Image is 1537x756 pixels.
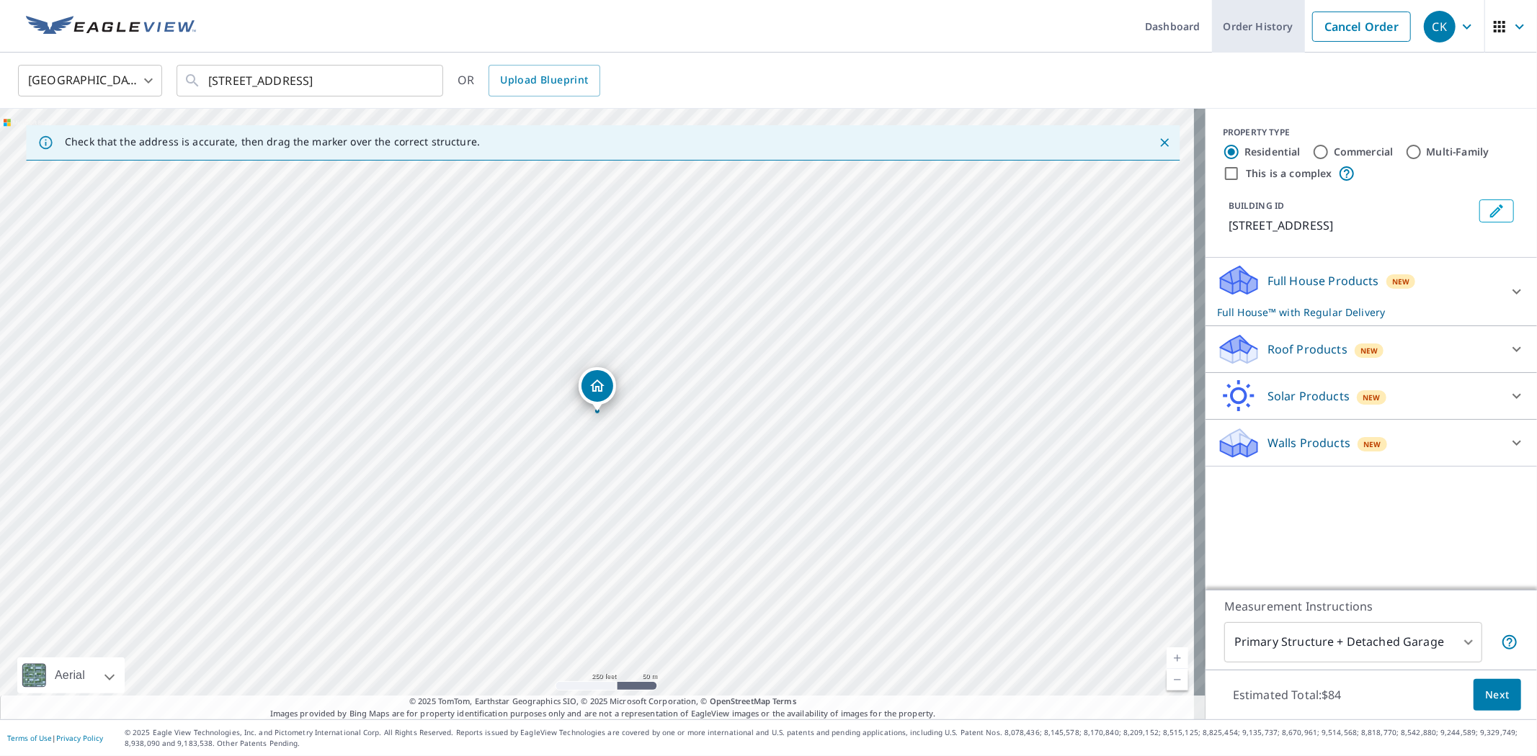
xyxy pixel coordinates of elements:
[710,696,770,706] a: OpenStreetMap
[1392,276,1410,287] span: New
[7,734,103,742] p: |
[1268,434,1350,451] p: Walls Products
[1217,305,1500,320] p: Full House™ with Regular Delivery
[1167,647,1188,669] a: Current Level 17, Zoom In
[1479,199,1514,222] button: Edit building 1
[1221,679,1353,711] p: Estimated Total: $84
[125,727,1530,749] p: © 2025 Eagle View Technologies, Inc. and Pictometry International Corp. All Rights Reserved. Repo...
[1501,634,1518,651] span: Your report will include the primary structure and a detached garage if one exists.
[208,60,414,101] input: Search by address or latitude-longitude
[7,733,52,743] a: Terms of Use
[1363,392,1381,403] span: New
[1268,341,1347,358] p: Roof Products
[1217,264,1525,320] div: Full House ProductsNewFull House™ with Regular Delivery
[500,71,588,89] span: Upload Blueprint
[1223,126,1520,139] div: PROPERTY TYPE
[772,696,796,706] a: Terms
[1244,145,1301,159] label: Residential
[458,65,600,96] div: OR
[1217,426,1525,460] div: Walls ProductsNew
[1363,438,1381,450] span: New
[18,60,162,101] div: [GEOGRAPHIC_DATA]
[1360,345,1378,356] span: New
[17,657,125,693] div: Aerial
[26,16,196,37] img: EV Logo
[1229,217,1474,234] p: [STREET_ADDRESS]
[1155,133,1174,152] button: Close
[1217,379,1525,413] div: Solar ProductsNew
[65,135,480,148] p: Check that the address is accurate, then drag the marker over the correct structure.
[1485,686,1510,704] span: Next
[1474,679,1521,711] button: Next
[1167,669,1188,690] a: Current Level 17, Zoom Out
[1268,387,1350,405] p: Solar Products
[1224,622,1482,662] div: Primary Structure + Detached Garage
[1224,598,1518,615] p: Measurement Instructions
[409,696,796,708] span: © 2025 TomTom, Earthstar Geographics SIO, © 2025 Microsoft Corporation, ©
[1424,11,1456,42] div: CK
[1268,272,1379,289] p: Full House Products
[56,733,103,743] a: Privacy Policy
[50,657,89,693] div: Aerial
[1217,332,1525,366] div: Roof ProductsNew
[489,65,600,96] a: Upload Blueprint
[579,367,616,412] div: Dropped pin, building 1, Residential property, 907 Ruston Ave Normal, IL 61761
[1427,145,1489,159] label: Multi-Family
[1246,166,1332,181] label: This is a complex
[1312,12,1411,42] a: Cancel Order
[1229,199,1284,212] p: BUILDING ID
[1334,145,1394,159] label: Commercial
